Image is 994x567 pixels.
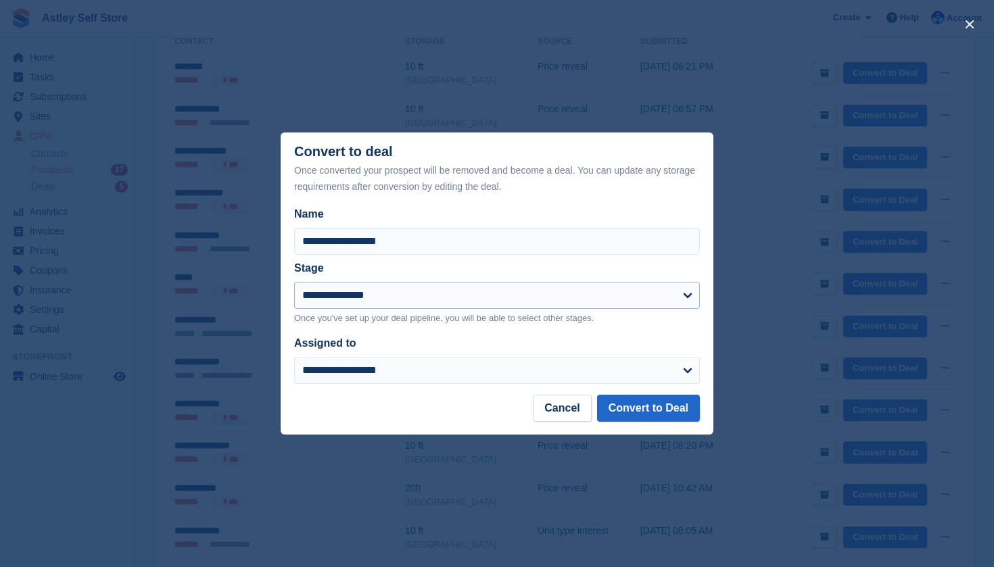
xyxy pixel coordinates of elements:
div: Once converted your prospect will be removed and become a deal. You can update any storage requir... [294,162,700,195]
label: Stage [294,262,324,274]
p: Once you've set up your deal pipeline, you will be able to select other stages. [294,312,700,325]
div: Convert to deal [294,144,700,195]
label: Name [294,206,700,222]
button: close [959,14,980,35]
button: Cancel [533,395,591,422]
button: Convert to Deal [597,395,700,422]
label: Assigned to [294,337,356,349]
